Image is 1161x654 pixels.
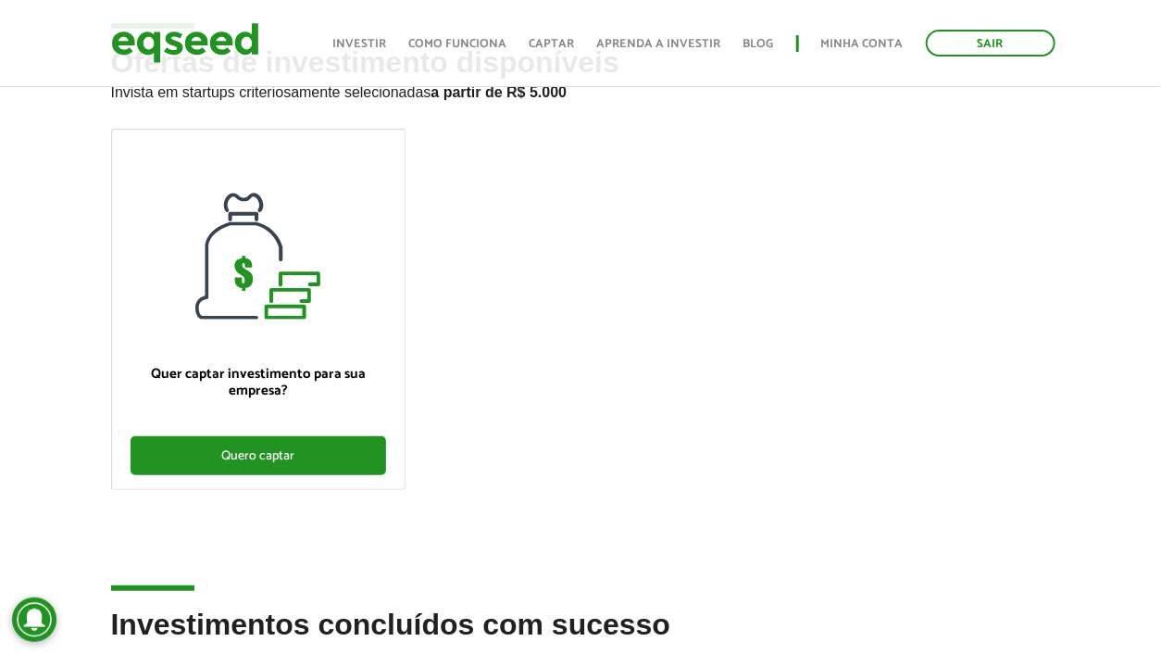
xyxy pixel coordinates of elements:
[926,30,1055,57] a: Sair
[743,38,774,50] a: Blog
[111,79,1051,101] p: Invista em startups criteriosamente selecionadas
[333,38,387,50] a: Investir
[821,38,904,50] a: Minha conta
[131,436,386,475] div: Quero captar
[597,38,721,50] a: Aprenda a investir
[530,38,575,50] a: Captar
[111,19,259,68] img: EqSeed
[409,38,507,50] a: Como funciona
[431,84,567,100] strong: a partir de R$ 5.000
[111,46,1051,129] h2: Ofertas de investimento disponíveis
[111,129,406,490] a: Quer captar investimento para sua empresa? Quero captar
[131,366,386,399] p: Quer captar investimento para sua empresa?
